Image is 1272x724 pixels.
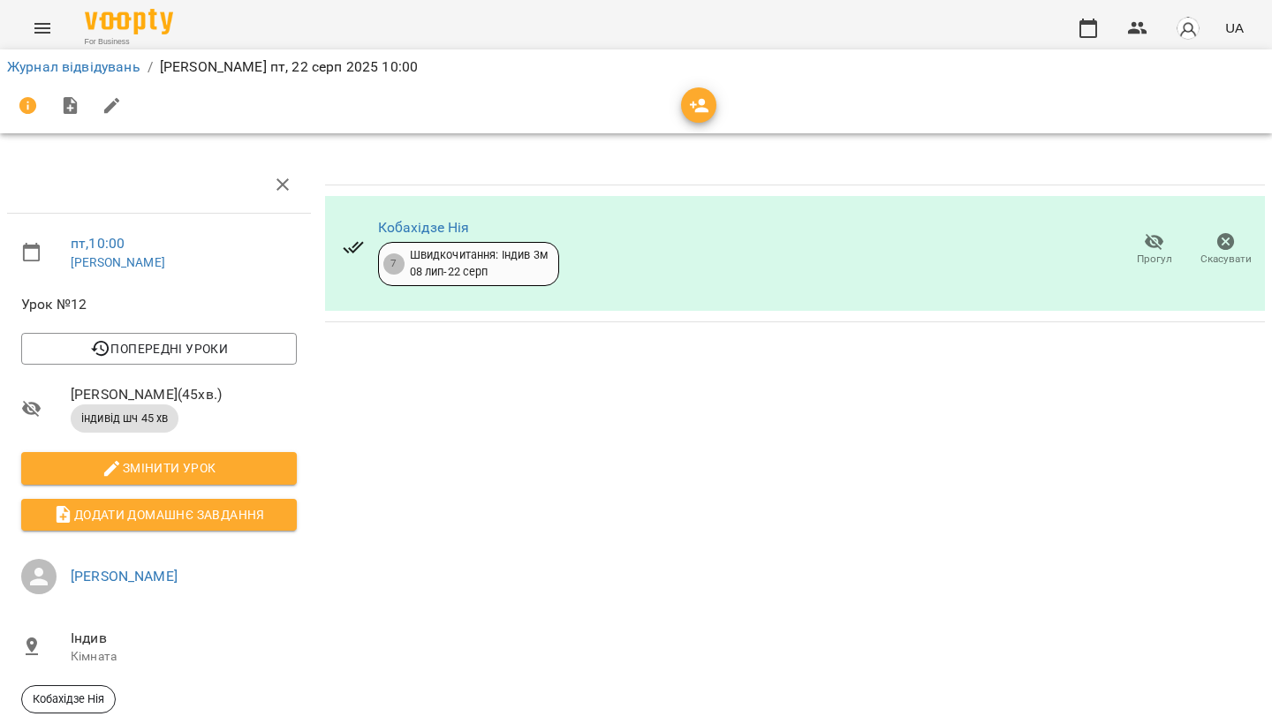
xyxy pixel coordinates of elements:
span: Змінити урок [35,457,283,479]
span: Попередні уроки [35,338,283,359]
div: Кобахідзе Нія [21,685,116,713]
div: 7 [383,253,405,275]
span: Індив [71,628,297,649]
button: Menu [21,7,64,49]
span: Урок №12 [21,294,297,315]
span: індивід шч 45 хв [71,411,178,426]
a: пт , 10:00 [71,235,125,252]
a: Журнал відвідувань [7,58,140,75]
img: Voopty Logo [85,9,173,34]
a: Кобахідзе Нія [378,219,470,236]
li: / [148,57,153,78]
span: UA [1225,19,1244,37]
button: Попередні уроки [21,333,297,365]
button: Скасувати [1190,225,1261,275]
a: [PERSON_NAME] [71,568,178,584]
span: Прогул [1137,252,1172,267]
a: [PERSON_NAME] [71,255,165,269]
p: Кімната [71,648,297,666]
span: Додати домашнє завдання [35,504,283,525]
span: Скасувати [1200,252,1252,267]
button: Додати домашнє завдання [21,499,297,531]
button: Змінити урок [21,452,297,484]
span: For Business [85,36,173,48]
span: Кобахідзе Нія [22,691,115,707]
div: Швидкочитання: Індив 3м 08 лип - 22 серп [410,247,548,280]
button: UA [1218,11,1251,44]
img: avatar_s.png [1176,16,1200,41]
p: [PERSON_NAME] пт, 22 серп 2025 10:00 [160,57,418,78]
span: [PERSON_NAME] ( 45 хв. ) [71,384,297,405]
button: Прогул [1118,225,1190,275]
nav: breadcrumb [7,57,1265,78]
